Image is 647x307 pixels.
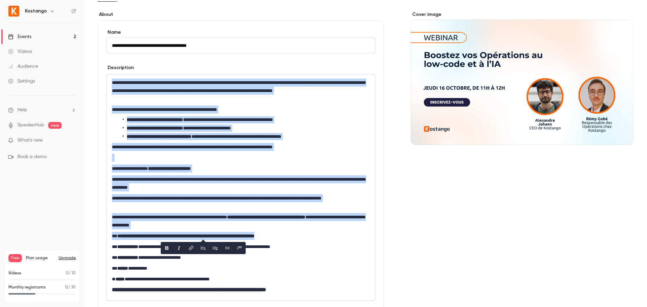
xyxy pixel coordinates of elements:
[8,254,22,262] span: Free
[234,243,245,253] button: blockquote
[106,74,375,301] section: description
[8,48,32,55] div: Videos
[186,243,196,253] button: link
[8,270,21,276] p: Videos
[18,137,43,144] span: What's new
[65,284,76,290] p: / 30
[411,11,634,145] section: Cover image
[48,122,62,129] span: new
[8,284,46,290] p: Monthly registrants
[161,243,172,253] button: bold
[8,78,35,85] div: Settings
[18,153,47,160] span: Book a demo
[66,271,69,275] span: 0
[8,106,76,114] li: help-dropdown-opener
[106,29,375,36] label: Name
[18,122,44,129] a: SpeakerHub
[98,11,384,18] label: About
[18,106,27,114] span: Help
[106,74,375,301] div: editor
[8,33,31,40] div: Events
[8,63,38,70] div: Audience
[411,11,634,18] label: Cover image
[106,64,134,71] label: Description
[25,8,47,14] h6: Kostango
[174,243,184,253] button: italic
[66,270,76,276] p: / 10
[59,255,76,261] button: Upgrade
[8,6,19,17] img: Kostango
[65,285,68,289] span: 12
[26,255,55,261] span: Plan usage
